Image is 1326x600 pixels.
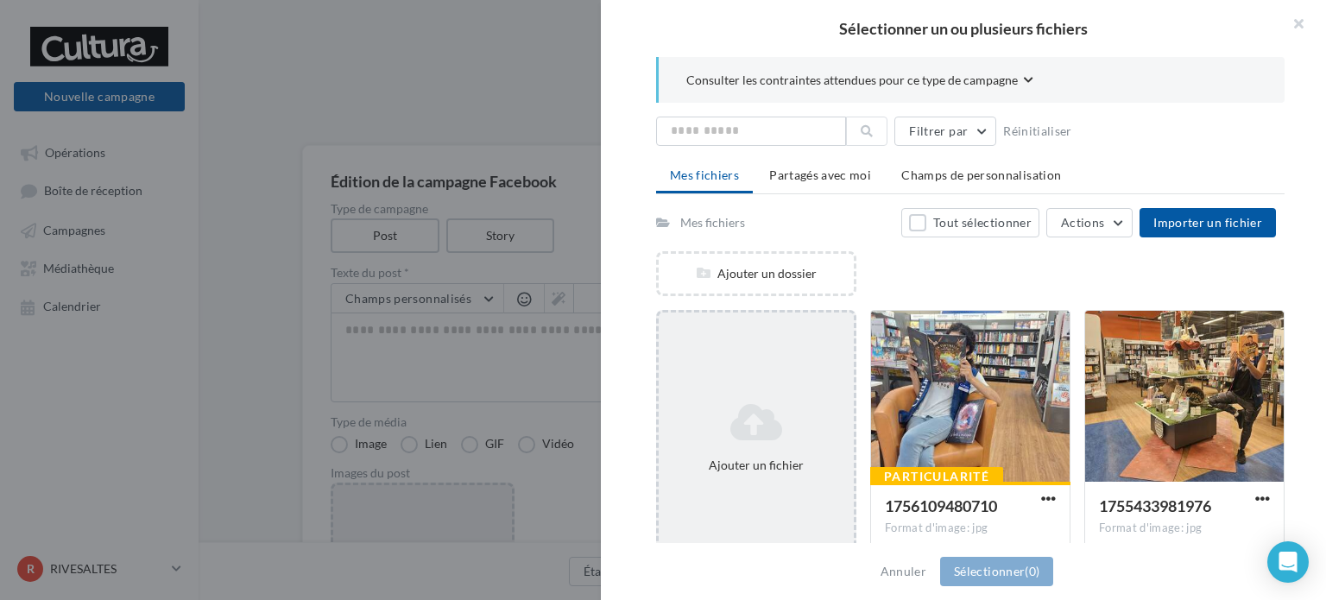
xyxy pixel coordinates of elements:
button: Tout sélectionner [901,208,1039,237]
div: Ajouter un fichier [666,457,847,474]
span: 1756109480710 [885,496,997,515]
button: Actions [1046,208,1133,237]
span: Consulter les contraintes attendues pour ce type de campagne [686,72,1018,89]
button: Réinitialiser [996,121,1079,142]
span: Mes fichiers [670,167,739,182]
span: 1755433981976 [1099,496,1211,515]
button: Importer un fichier [1140,208,1276,237]
div: Ajouter un dossier [659,265,854,282]
div: Format d'image: jpg [885,521,1056,536]
button: Consulter les contraintes attendues pour ce type de campagne [686,71,1033,92]
h2: Sélectionner un ou plusieurs fichiers [628,21,1298,36]
span: Actions [1061,215,1104,230]
span: Importer un fichier [1153,215,1262,230]
div: Format d'image: jpg [1099,521,1270,536]
div: Particularité [870,467,1003,486]
button: Annuler [874,561,933,582]
button: Filtrer par [894,117,996,146]
div: Mes fichiers [680,214,745,231]
span: (0) [1025,564,1039,578]
button: Sélectionner(0) [940,557,1053,586]
span: Partagés avec moi [769,167,871,182]
div: Open Intercom Messenger [1267,541,1309,583]
span: Champs de personnalisation [901,167,1061,182]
